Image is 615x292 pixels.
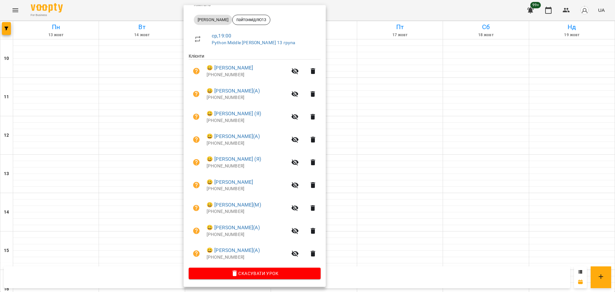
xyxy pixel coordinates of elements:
a: 😀 [PERSON_NAME] [207,64,253,72]
button: Скасувати Урок [189,268,321,279]
a: 😀 [PERSON_NAME] [207,178,253,186]
a: 😀 [PERSON_NAME](А) [207,247,260,254]
p: [PHONE_NUMBER] [207,94,287,101]
div: пайтонмідлЮ13 [232,15,270,25]
button: Візит ще не сплачено. Додати оплату? [189,200,204,216]
p: [PHONE_NUMBER] [207,254,287,261]
p: [PHONE_NUMBER] [207,163,287,169]
p: [PHONE_NUMBER] [207,140,287,147]
a: 😀 [PERSON_NAME] (Я) [207,155,261,163]
button: Візит ще не сплачено. Додати оплату? [189,246,204,261]
p: [PHONE_NUMBER] [207,118,287,124]
ul: Клієнти [189,53,321,267]
button: Візит ще не сплачено. Додати оплату? [189,155,204,170]
span: [PERSON_NAME] [194,17,232,23]
a: Python Middle [PERSON_NAME] 13 група [212,40,295,45]
button: Візит ще не сплачено. Додати оплату? [189,109,204,125]
button: Візит ще не сплачено. Додати оплату? [189,132,204,147]
p: [PHONE_NUMBER] [207,231,287,238]
p: [PHONE_NUMBER] [207,186,287,192]
a: 😀 [PERSON_NAME](А) [207,87,260,95]
button: Візит ще не сплачено. Додати оплату? [189,177,204,193]
p: [PHONE_NUMBER] [207,208,287,215]
span: Скасувати Урок [194,270,316,277]
a: 😀 [PERSON_NAME](А) [207,133,260,140]
button: Візит ще не сплачено. Додати оплату? [189,223,204,239]
span: пайтонмідлЮ13 [233,17,270,23]
a: 😀 [PERSON_NAME] (Я) [207,110,261,118]
button: Візит ще не сплачено. Додати оплату? [189,63,204,79]
a: ср , 19:00 [212,33,231,39]
a: 😀 [PERSON_NAME](М) [207,201,261,209]
a: 😀 [PERSON_NAME](А) [207,224,260,231]
p: [PHONE_NUMBER] [207,72,287,78]
button: Візит ще не сплачено. Додати оплату? [189,86,204,102]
